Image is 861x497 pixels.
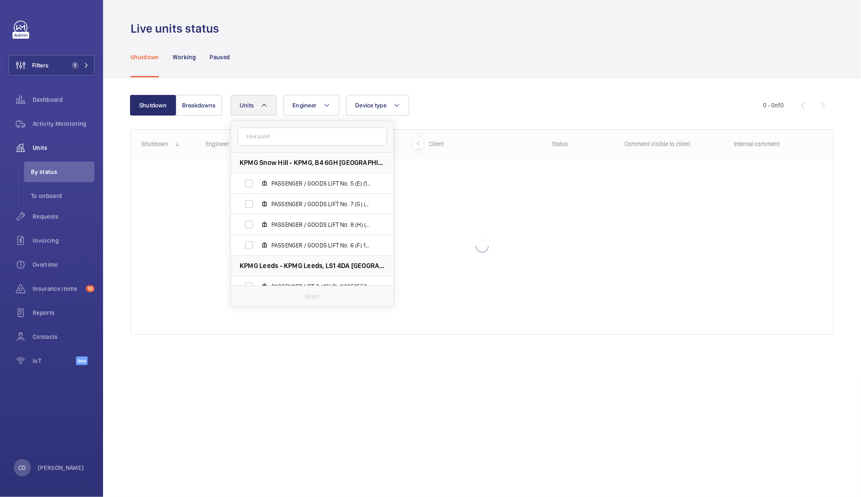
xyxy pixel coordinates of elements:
[240,261,385,270] span: KPMG Leeds - KPMG Leeds, LS1 4DA [GEOGRAPHIC_DATA]
[33,308,94,317] span: Reports
[210,53,230,61] p: Paused
[305,292,319,301] p: Reset
[38,463,84,472] p: [PERSON_NAME]
[33,332,94,341] span: Contacts
[775,102,780,109] span: of
[176,95,222,116] button: Breakdowns
[231,95,277,116] button: Units
[33,143,94,152] span: Units
[271,220,371,229] span: PASSENGER / GOODS LIFT No. 8 (H) (13FLR), 17009996
[76,357,88,365] span: Beta
[33,357,76,365] span: IoT
[355,102,386,109] span: Device type
[33,95,94,104] span: Dashboard
[131,53,159,61] p: Shutdown
[763,102,784,108] span: 0 - 0 0
[33,119,94,128] span: Activity Monitoring
[237,128,387,146] input: Find a unit
[173,53,196,61] p: Working
[292,102,316,109] span: Engineer
[346,95,409,116] button: Device type
[283,95,339,116] button: Engineer
[32,61,49,70] span: Filters
[18,463,26,472] p: CD
[271,282,371,291] span: PASSENGER LIFT 3 (4FLR), 88651558
[131,21,224,37] h1: Live units status
[130,95,176,116] button: Shutdown
[240,102,254,109] span: Units
[271,241,371,250] span: PASSENGER / GOODS LIFT No. 6 (F) 13FLR), 15826922
[271,179,371,188] span: PASSENGER / GOODS LIFT No. 5 (E) (13FLR), 60550945
[33,284,82,293] span: Insurance items
[271,200,371,208] span: PASSENGER / GOODS LIFT No. 7 (G) (13FLR), 57170702
[33,212,94,221] span: Requests
[240,158,385,167] span: KPMG Snow Hill - KPMG, B4 6GH [GEOGRAPHIC_DATA]
[31,168,94,176] span: By status
[33,236,94,245] span: Invoicing
[9,55,94,76] button: Filters1
[33,260,94,269] span: Overtime
[72,62,79,69] span: 1
[31,192,94,200] span: To onboard
[86,285,94,292] span: 10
